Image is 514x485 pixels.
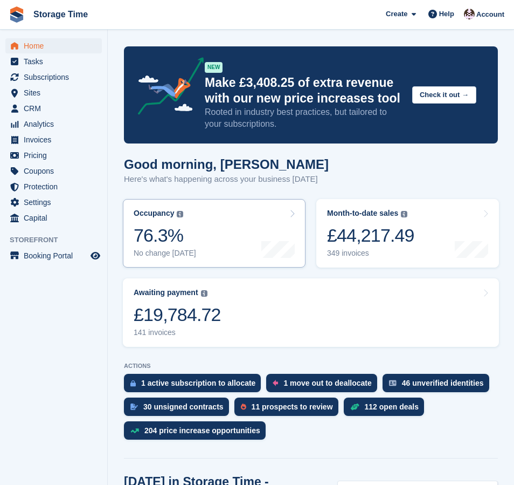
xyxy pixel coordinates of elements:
div: 46 unverified identities [402,379,484,387]
span: Home [24,38,88,53]
img: deal-1b604bf984904fb50ccaf53a9ad4b4a5d6e5aea283cecdc64d6e3604feb123c2.svg [350,403,359,411]
a: 204 price increase opportunities [124,421,271,445]
span: Capital [24,210,88,226]
div: 141 invoices [134,328,221,337]
span: Protection [24,179,88,194]
a: menu [5,132,102,147]
span: Settings [24,195,88,210]
a: 30 unsigned contracts [124,398,234,421]
div: £44,217.49 [327,224,414,247]
a: menu [5,54,102,69]
a: 46 unverified identities [383,374,495,398]
a: menu [5,117,102,132]
div: 112 open deals [365,402,419,411]
div: NEW [205,62,223,73]
img: price-adjustments-announcement-icon-8257ccfd72463d97f412b2fc003d46551f7dbcb40ab6d574587a9cd5c0d94... [129,57,204,119]
img: icon-info-grey-7440780725fd019a000dd9b08b2336e03edf1995a4989e88bcd33f0948082b44.svg [401,211,407,217]
a: 112 open deals [344,398,429,421]
div: £19,784.72 [134,304,221,326]
a: menu [5,101,102,116]
span: Help [439,9,454,19]
a: menu [5,38,102,53]
span: Storefront [10,235,107,245]
p: ACTIONS [124,363,498,370]
a: Month-to-date sales £44,217.49 349 invoices [316,199,499,268]
div: Month-to-date sales [327,209,398,218]
a: Storage Time [29,5,92,23]
a: 11 prospects to review [234,398,344,421]
span: Analytics [24,117,88,132]
img: active_subscription_to_allocate_icon-d502201f5373d7db506a760aba3b589e785aa758c864c3986d89f69b8ff3... [130,380,136,387]
a: Awaiting payment £19,784.72 141 invoices [123,278,499,347]
img: icon-info-grey-7440780725fd019a000dd9b08b2336e03edf1995a4989e88bcd33f0948082b44.svg [177,211,183,217]
div: No change [DATE] [134,249,196,258]
a: menu [5,148,102,163]
img: verify_identity-adf6edd0f0f0b5bbfe63781bf79b02c33cf7c696d77639b501bdc392416b5a36.svg [389,380,397,386]
span: Booking Portal [24,248,88,263]
h1: Good morning, [PERSON_NAME] [124,157,329,172]
a: menu [5,85,102,100]
p: Make £3,408.25 of extra revenue with our new price increases tool [205,75,404,106]
div: 30 unsigned contracts [143,402,224,411]
a: menu [5,248,102,263]
p: Here's what's happening across your business [DATE] [124,173,329,186]
div: Occupancy [134,209,174,218]
img: prospect-51fa495bee0391a8d652442698ab0144808aea92771e9ea1ae160a38d050c398.svg [241,404,246,410]
a: menu [5,163,102,179]
span: Coupons [24,163,88,179]
img: Saeed [464,9,475,19]
a: menu [5,210,102,226]
img: contract_signature_icon-13c848040528278c33f63329250d36e43548de30e8caae1d1a13099fd9432cc5.svg [130,404,138,410]
a: 1 active subscription to allocate [124,374,266,398]
span: Account [476,9,504,20]
span: Tasks [24,54,88,69]
div: 1 move out to deallocate [283,379,371,387]
div: Awaiting payment [134,288,198,297]
div: 204 price increase opportunities [144,426,260,435]
a: menu [5,70,102,85]
span: Subscriptions [24,70,88,85]
div: 349 invoices [327,249,414,258]
img: price_increase_opportunities-93ffe204e8149a01c8c9dc8f82e8f89637d9d84a8eef4429ea346261dce0b2c0.svg [130,428,139,433]
span: Invoices [24,132,88,147]
a: 1 move out to deallocate [266,374,382,398]
img: icon-info-grey-7440780725fd019a000dd9b08b2336e03edf1995a4989e88bcd33f0948082b44.svg [201,290,207,297]
span: Create [386,9,407,19]
div: 1 active subscription to allocate [141,379,255,387]
img: move_outs_to_deallocate_icon-f764333ba52eb49d3ac5e1228854f67142a1ed5810a6f6cc68b1a99e826820c5.svg [273,380,278,386]
a: menu [5,179,102,194]
div: 76.3% [134,224,196,247]
p: Rooted in industry best practices, but tailored to your subscriptions. [205,106,404,130]
span: Sites [24,85,88,100]
img: stora-icon-8386f47178a22dfd0bd8f6a31ec36ba5ce8667c1dd55bd0f319d3a0aa187defe.svg [9,6,25,23]
button: Check it out → [412,86,476,104]
span: CRM [24,101,88,116]
a: Occupancy 76.3% No change [DATE] [123,199,305,268]
span: Pricing [24,148,88,163]
a: menu [5,195,102,210]
div: 11 prospects to review [252,402,333,411]
a: Preview store [89,249,102,262]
